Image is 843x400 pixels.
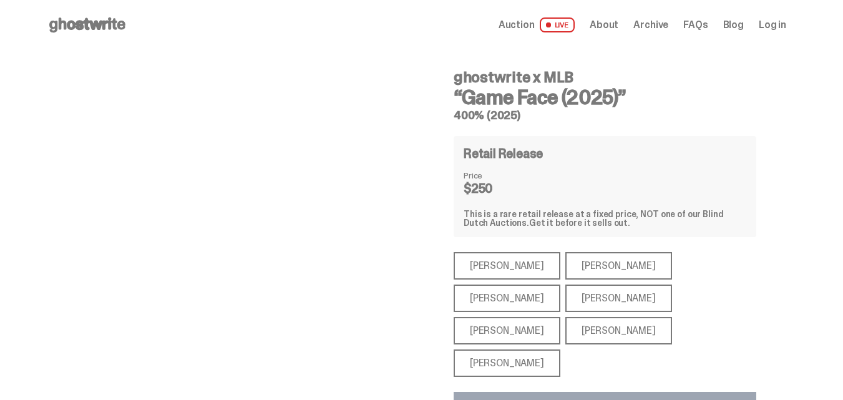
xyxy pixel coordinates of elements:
[499,17,575,32] a: Auction LIVE
[565,252,672,280] div: [PERSON_NAME]
[464,210,746,227] div: This is a rare retail release at a fixed price, NOT one of our Blind Dutch Auctions.
[454,70,756,85] h4: ghostwrite x MLB
[454,349,560,377] div: [PERSON_NAME]
[464,147,543,160] h4: Retail Release
[464,171,526,180] dt: Price
[499,20,535,30] span: Auction
[723,20,744,30] a: Blog
[454,87,756,107] h3: “Game Face (2025)”
[565,317,672,344] div: [PERSON_NAME]
[454,285,560,312] div: [PERSON_NAME]
[759,20,786,30] a: Log in
[590,20,618,30] a: About
[529,217,630,228] span: Get it before it sells out.
[454,317,560,344] div: [PERSON_NAME]
[683,20,708,30] a: FAQs
[565,285,672,312] div: [PERSON_NAME]
[633,20,668,30] a: Archive
[464,182,526,195] dd: $250
[454,252,560,280] div: [PERSON_NAME]
[540,17,575,32] span: LIVE
[454,110,756,121] h5: 400% (2025)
